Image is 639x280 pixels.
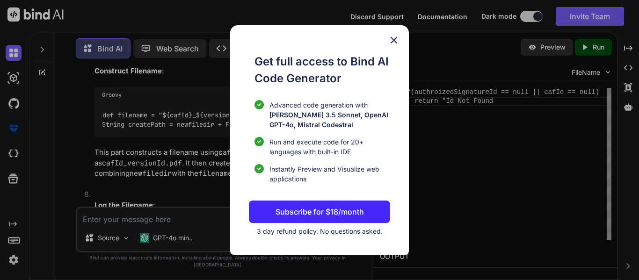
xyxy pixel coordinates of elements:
[269,100,390,129] p: Advanced code generation with
[254,100,264,109] img: checklist
[276,206,364,217] p: Subscribe for $18/month
[388,35,399,46] img: close
[254,137,264,146] img: checklist
[254,53,390,87] h1: Get full access to Bind AI Code Generator
[254,164,264,173] img: checklist
[269,111,388,129] span: [PERSON_NAME] 3.5 Sonnet, OpenAI GPT-4o, Mistral Codestral
[269,137,390,157] span: Run and execute code for 20+ languages with built-in IDE
[269,164,390,184] span: Instantly Preview and Visualize web applications
[257,227,383,235] span: 3 day refund poilcy, No questions asked.
[249,201,390,223] button: Subscribe for $18/month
